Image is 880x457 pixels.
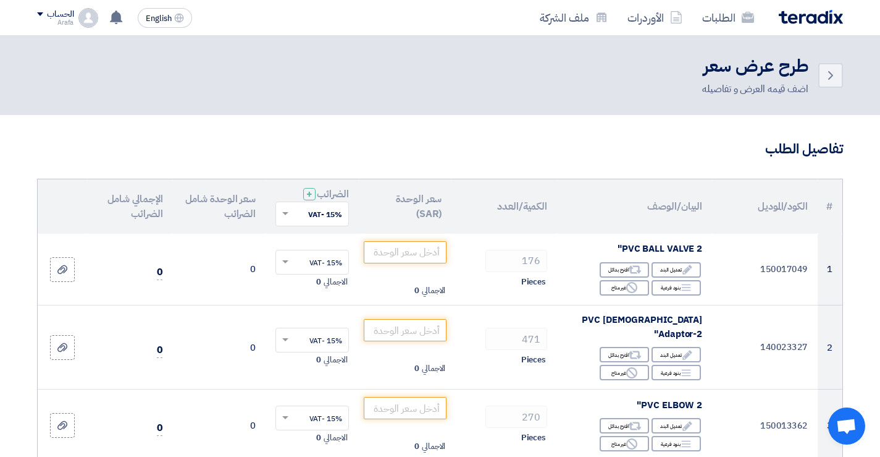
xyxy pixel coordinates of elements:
[172,305,266,390] td: 0
[157,343,163,358] span: 0
[600,365,649,380] div: غير متاح
[712,305,818,390] td: 140023327
[37,19,73,26] div: Arafa
[485,406,547,428] input: RFQ_STEP1.ITEMS.2.AMOUNT_TITLE
[78,8,98,28] img: profile_test.png
[618,242,702,255] span: PVC BALL VALVE 2"
[266,179,359,234] th: الضرائب
[324,276,347,288] span: الاجمالي
[172,234,266,305] td: 0
[422,284,445,297] span: الاجمالي
[652,436,701,451] div: بنود فرعية
[275,328,349,352] ng-select: VAT
[557,179,712,234] th: البيان/الوصف
[275,406,349,430] ng-select: VAT
[521,276,546,288] span: Pieces
[702,82,808,96] div: اضف قيمه العرض و تفاصيله
[316,354,321,366] span: 0
[779,10,843,24] img: Teradix logo
[414,362,419,375] span: 0
[275,250,349,275] ng-select: VAT
[530,3,618,32] a: ملف الشركة
[451,179,557,234] th: الكمية/العدد
[485,328,547,350] input: RFQ_STEP1.ITEMS.2.AMOUNT_TITLE
[324,354,347,366] span: الاجمالي
[521,432,546,444] span: Pieces
[359,179,452,234] th: سعر الوحدة (SAR)
[637,398,702,412] span: PVC ELBOW 2"
[306,187,312,202] span: +
[364,241,447,263] input: أدخل سعر الوحدة
[582,313,702,341] span: PVC [DEMOGRAPHIC_DATA] Adaptor-2"
[600,418,649,434] div: اقترح بدائل
[652,365,701,380] div: بنود فرعية
[138,8,192,28] button: English
[600,262,649,278] div: اقترح بدائل
[652,418,701,434] div: تعديل البند
[316,432,321,444] span: 0
[37,140,843,159] h3: تفاصيل الطلب
[172,179,266,234] th: سعر الوحدة شامل الضرائب
[87,179,172,234] th: الإجمالي شامل الضرائب
[485,250,547,272] input: RFQ_STEP1.ITEMS.2.AMOUNT_TITLE
[364,319,447,341] input: أدخل سعر الوحدة
[712,234,818,305] td: 150017049
[652,280,701,296] div: بنود فرعية
[600,280,649,296] div: غير متاح
[146,14,172,23] span: English
[818,305,842,390] td: 2
[521,354,546,366] span: Pieces
[422,440,445,453] span: الاجمالي
[157,421,163,436] span: 0
[316,276,321,288] span: 0
[600,436,649,451] div: غير متاح
[618,3,692,32] a: الأوردرات
[652,347,701,362] div: تعديل البند
[692,3,764,32] a: الطلبات
[414,440,419,453] span: 0
[422,362,445,375] span: الاجمالي
[324,432,347,444] span: الاجمالي
[712,179,818,234] th: الكود/الموديل
[414,284,419,297] span: 0
[828,408,865,445] div: Open chat
[818,179,842,234] th: #
[364,397,447,419] input: أدخل سعر الوحدة
[157,265,163,280] span: 0
[600,347,649,362] div: اقترح بدائل
[818,234,842,305] td: 1
[47,9,73,20] div: الحساب
[702,54,808,79] h2: طرح عرض سعر
[652,262,701,278] div: تعديل البند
